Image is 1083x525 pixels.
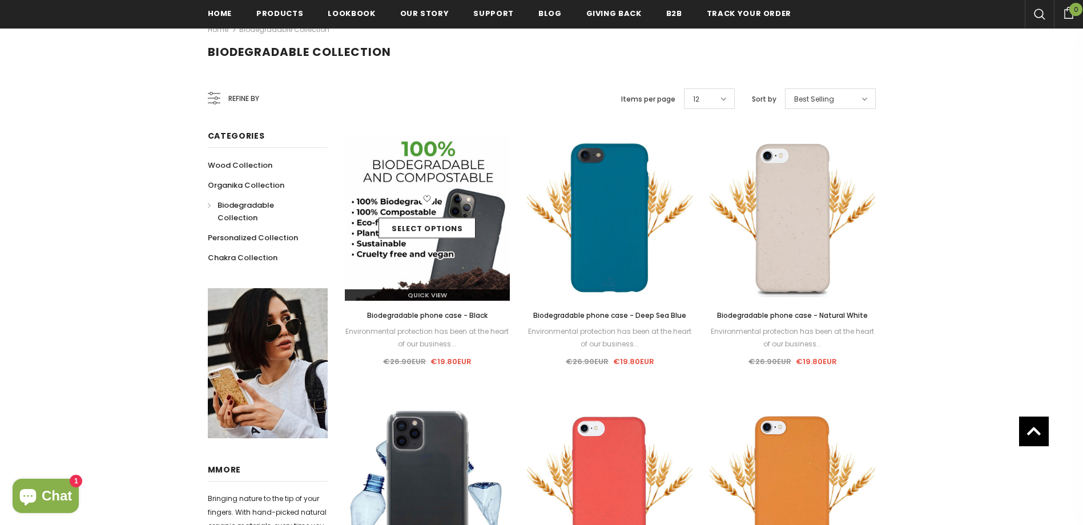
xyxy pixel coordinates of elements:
span: €19.80EUR [430,356,472,367]
a: Organika Collection [208,175,284,195]
span: €19.80EUR [796,356,837,367]
a: Biodegradable phone case - Natural White [710,309,875,322]
label: Items per page [621,94,675,105]
span: €19.80EUR [613,356,654,367]
a: Chakra Collection [208,248,277,268]
span: Organika Collection [208,180,284,191]
span: Categories [208,130,265,142]
span: Wood Collection [208,160,272,171]
a: Biodegradable phone case - Black [345,309,510,322]
span: Giving back [586,8,642,19]
span: Biodegradable phone case - Natural White [717,310,868,320]
span: Personalized Collection [208,232,298,243]
a: Personalized Collection [208,228,298,248]
span: Quick View [408,290,447,300]
span: Products [256,8,303,19]
label: Sort by [752,94,776,105]
span: Track your order [707,8,791,19]
span: Our Story [400,8,449,19]
span: Blog [538,8,562,19]
span: €26.90EUR [566,356,609,367]
span: 0 [1069,3,1082,16]
span: Lookbook [328,8,375,19]
a: Biodegradable phone case - Deep Sea Blue [527,309,693,322]
inbox-online-store-chat: Shopify online store chat [9,479,82,516]
span: MMORE [208,464,241,475]
span: Refine by [228,92,259,105]
span: Best Selling [794,94,834,105]
span: support [473,8,514,19]
span: Home [208,8,232,19]
span: €26.90EUR [748,356,791,367]
span: B2B [666,8,682,19]
span: 12 [693,94,699,105]
a: Home [208,23,228,37]
img: Fully Compostable Eco Friendly Phone Case [345,135,510,301]
div: Environmental protection has been at the heart of our business... [527,325,693,350]
a: 0 [1054,5,1083,19]
a: Wood Collection [208,155,272,175]
div: Environmental protection has been at the heart of our business... [710,325,875,350]
span: Biodegradable phone case - Deep Sea Blue [533,310,686,320]
span: €26.90EUR [383,356,426,367]
a: Quick View [345,289,510,301]
span: Biodegradable phone case - Black [367,310,488,320]
a: Select options [379,218,476,239]
span: Chakra Collection [208,252,277,263]
span: Biodegradable Collection [218,200,274,223]
a: Biodegradable Collection [239,25,329,34]
div: Environmental protection has been at the heart of our business... [345,325,510,350]
span: Biodegradable Collection [208,44,391,60]
a: Biodegradable Collection [208,195,315,228]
